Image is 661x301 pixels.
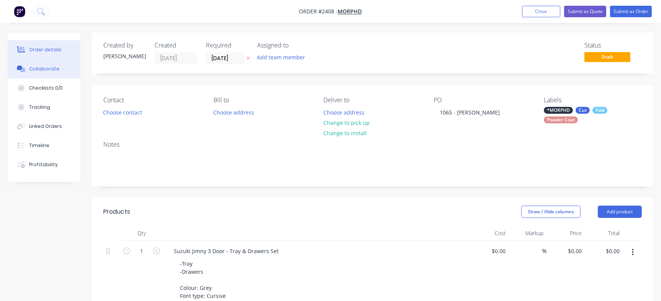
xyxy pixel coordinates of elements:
[29,46,62,53] div: Order details
[257,42,334,49] div: Assigned to
[319,128,370,138] button: Change to install
[434,97,532,104] div: PO
[598,206,642,218] button: Add product
[434,107,506,118] div: 1065 - [PERSON_NAME]
[103,42,145,49] div: Created by
[14,6,25,17] img: Factory
[509,226,547,241] div: Markup
[299,8,338,15] span: Order #2408 -
[209,107,258,117] button: Choose address
[29,123,62,130] div: Linked Orders
[103,207,130,216] div: Products
[29,65,59,72] div: Collaborate
[319,107,368,117] button: Choose address
[319,118,374,128] button: Change to pick up
[544,116,578,123] div: Powder Coat
[168,245,285,257] div: Suzuki Jimny 3 Door - Tray & Drawers Set
[29,142,49,149] div: Timeline
[324,97,422,104] div: Deliver to
[206,42,248,49] div: Required
[253,52,309,62] button: Add team member
[103,141,642,148] div: Notes
[544,97,642,104] div: Labels
[585,226,623,241] div: Total
[29,85,63,92] div: Checklists 0/0
[8,59,80,79] button: Collaborate
[119,226,165,241] div: Qty
[564,6,606,17] button: Submit as Quote
[576,107,590,114] div: Cut
[584,52,630,62] span: Draft
[542,247,547,255] span: %
[8,155,80,174] button: Profitability
[155,42,197,49] div: Created
[29,104,50,111] div: Tracking
[522,6,560,17] button: Close
[338,8,362,15] a: MORPHD
[8,79,80,98] button: Checklists 0/0
[544,107,573,114] div: *MORPHD
[521,206,581,218] button: Show / Hide columns
[99,107,146,117] button: Choose contact
[8,136,80,155] button: Timeline
[471,226,509,241] div: Cost
[29,161,58,168] div: Profitability
[103,52,145,60] div: [PERSON_NAME]
[8,117,80,136] button: Linked Orders
[8,98,80,117] button: Tracking
[584,42,642,49] div: Status
[547,226,585,241] div: Price
[103,97,201,104] div: Contact
[592,107,607,114] div: Fold
[8,40,80,59] button: Order details
[257,52,309,62] button: Add team member
[214,97,312,104] div: Bill to
[610,6,652,17] button: Submit as Order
